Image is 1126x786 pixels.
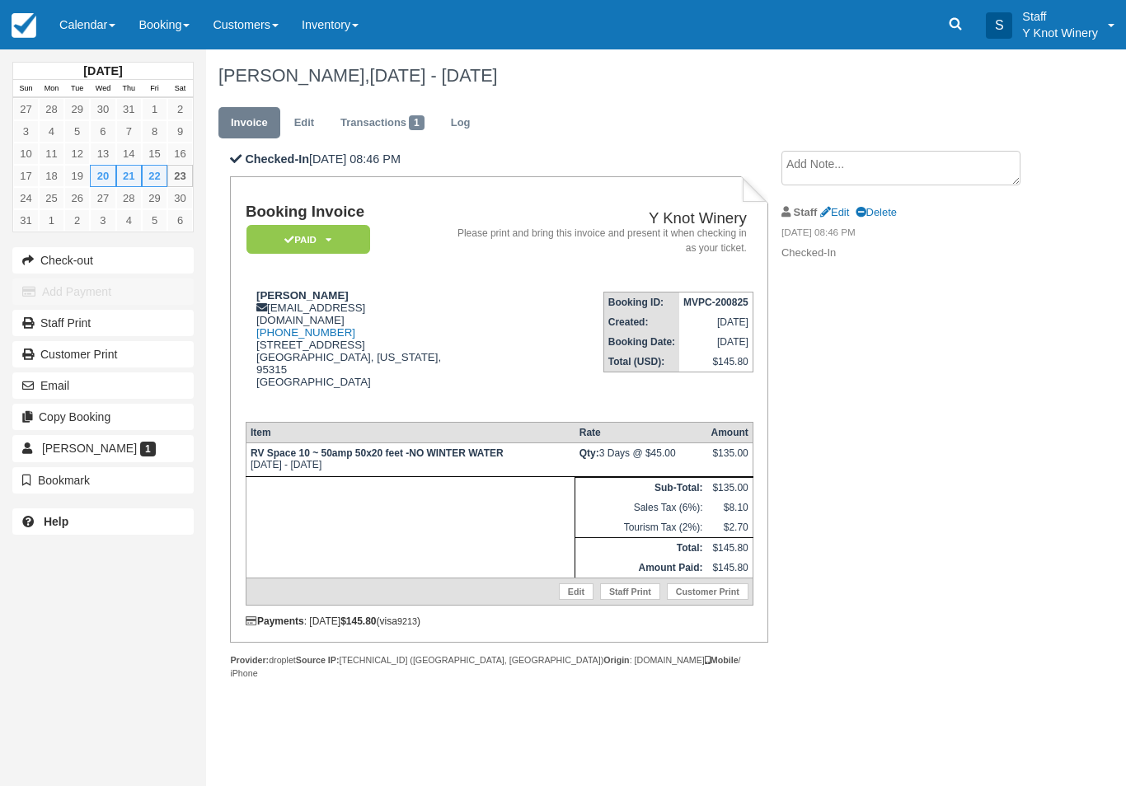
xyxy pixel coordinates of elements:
[456,227,746,255] address: Please print and bring this invoice and present it when checking in as your ticket.
[13,143,39,165] a: 10
[13,80,39,98] th: Sun
[369,65,497,86] span: [DATE] - [DATE]
[90,80,115,98] th: Wed
[575,498,707,517] td: Sales Tax (6%):
[116,143,142,165] a: 14
[167,98,193,120] a: 2
[12,372,194,399] button: Email
[820,206,849,218] a: Edit
[13,120,39,143] a: 3
[167,143,193,165] a: 16
[781,226,1039,244] em: [DATE] 08:46 PM
[251,447,504,459] strong: RV Space 10 ~ 50amp 50x20 feet -NO WINTER WATER
[246,423,575,443] th: Item
[39,165,64,187] a: 18
[116,187,142,209] a: 28
[706,478,753,498] td: $135.00
[90,165,115,187] a: 20
[64,98,90,120] a: 29
[64,120,90,143] a: 5
[64,165,90,187] a: 19
[39,80,64,98] th: Mon
[439,107,483,139] a: Log
[13,209,39,232] a: 31
[600,583,660,600] a: Staff Print
[683,297,748,308] strong: MVPC-200825
[246,615,304,627] strong: Payments
[39,187,64,209] a: 25
[44,515,68,528] b: Help
[603,312,679,332] th: Created:
[116,80,142,98] th: Thu
[246,289,449,409] div: [EMAIL_ADDRESS][DOMAIN_NAME] [STREET_ADDRESS] [GEOGRAPHIC_DATA], [US_STATE], 95315 [GEOGRAPHIC_DATA]
[12,508,194,535] a: Help
[39,143,64,165] a: 11
[711,447,748,472] div: $135.00
[142,120,167,143] a: 8
[256,326,355,339] a: [PHONE_NUMBER]
[256,289,349,302] strong: [PERSON_NAME]
[12,404,194,430] button: Copy Booking
[142,143,167,165] a: 15
[246,224,364,255] a: Paid
[230,151,768,168] p: [DATE] 08:46 PM
[705,655,739,665] strong: Mobile
[706,538,753,559] td: $145.80
[603,655,629,665] strong: Origin
[1022,25,1098,41] p: Y Knot Winery
[13,98,39,120] a: 27
[39,120,64,143] a: 4
[12,310,194,336] a: Staff Print
[340,615,376,627] strong: $145.80
[575,443,707,477] td: 3 Days @ $45.00
[142,80,167,98] th: Fri
[142,98,167,120] a: 1
[140,442,156,456] span: 1
[90,98,115,120] a: 30
[12,435,194,461] a: [PERSON_NAME] 1
[679,312,753,332] td: [DATE]
[90,209,115,232] a: 3
[1022,8,1098,25] p: Staff
[706,517,753,538] td: $2.70
[167,80,193,98] th: Sat
[142,209,167,232] a: 5
[575,478,707,498] th: Sub-Total:
[706,558,753,578] td: $145.80
[167,209,193,232] a: 6
[116,98,142,120] a: 31
[296,655,340,665] strong: Source IP:
[116,165,142,187] a: 21
[167,120,193,143] a: 9
[575,538,707,559] th: Total:
[39,209,64,232] a: 1
[575,423,707,443] th: Rate
[13,187,39,209] a: 24
[64,187,90,209] a: 26
[986,12,1012,39] div: S
[218,66,1039,86] h1: [PERSON_NAME],
[116,209,142,232] a: 4
[246,615,753,627] div: : [DATE] (visa )
[579,447,599,459] strong: Qty
[13,165,39,187] a: 17
[39,98,64,120] a: 28
[856,206,897,218] a: Delete
[90,187,115,209] a: 27
[706,423,753,443] th: Amount
[230,655,269,665] strong: Provider:
[142,187,167,209] a: 29
[116,120,142,143] a: 7
[409,115,425,130] span: 1
[575,517,707,538] td: Tourism Tax (2%):
[12,278,194,305] button: Add Payment
[328,107,437,139] a: Transactions1
[781,246,1039,261] p: Checked-In
[167,187,193,209] a: 30
[218,107,280,139] a: Invoice
[42,442,137,455] span: [PERSON_NAME]
[456,210,746,227] h2: Y Knot Winery
[679,352,753,372] td: $145.80
[12,13,36,38] img: checkfront-main-nav-mini-logo.png
[142,165,167,187] a: 22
